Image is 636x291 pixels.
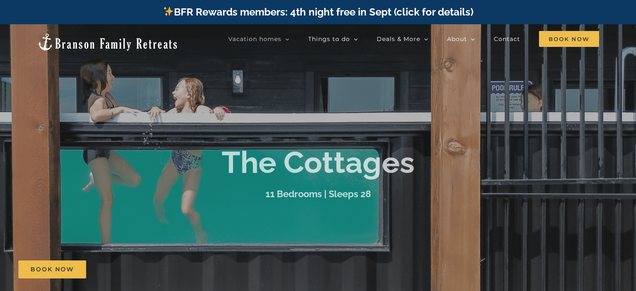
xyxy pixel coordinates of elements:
[31,266,74,273] span: Book Now
[18,260,86,278] a: Book Now
[494,36,520,42] span: Contact
[228,31,599,47] nav: Main Menu
[377,36,420,42] span: Deals & More
[377,31,428,47] a: Deals & More
[222,144,415,180] b: The Cottages
[228,36,281,42] span: Vacation homes
[163,6,473,18] a: BFR Rewards members: 4th night free in Sept (click for details)
[447,36,467,42] span: About
[308,31,358,47] a: Things to do
[37,33,179,52] img: Branson Family Retreats Logo
[539,31,599,47] span: Book Now
[494,31,520,47] a: Contact
[308,36,350,42] span: Things to do
[447,31,475,47] a: About
[163,6,174,16] img: ✨
[266,188,371,199] h3: 11 Bedrooms | Sleeps 28
[228,31,289,47] a: Vacation homes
